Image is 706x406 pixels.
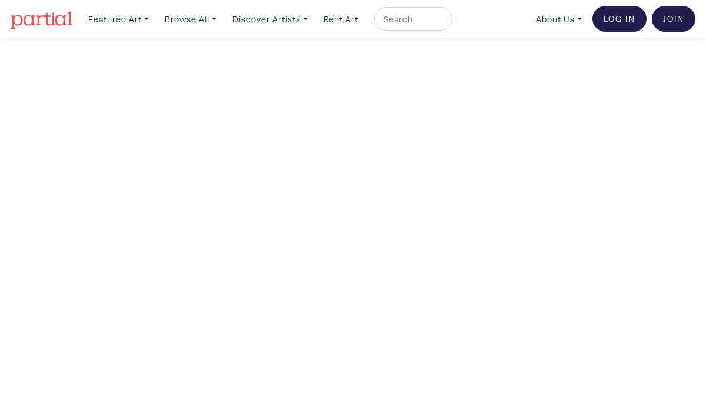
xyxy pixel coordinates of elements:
a: Featured Art [83,7,154,31]
a: Join [652,6,695,32]
a: About Us [531,7,587,31]
a: Rent Art [318,7,364,31]
a: Discover Artists [227,7,313,31]
a: Browse All [159,7,222,31]
input: Search [382,12,441,26]
a: Log In [592,6,647,32]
